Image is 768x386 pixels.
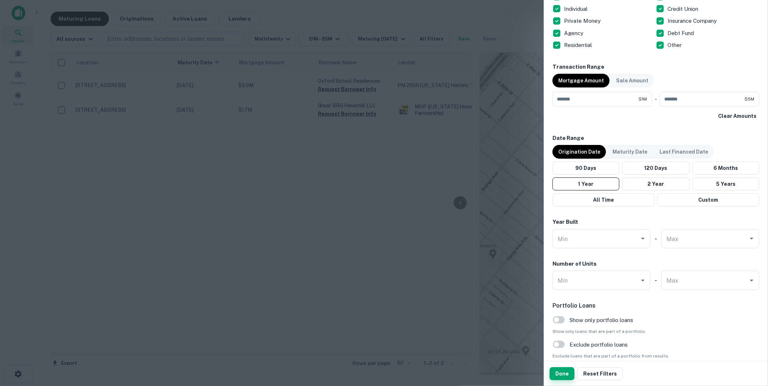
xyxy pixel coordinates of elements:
p: Sale Amount [616,77,648,85]
button: 1 Year [552,177,619,190]
button: All Time [552,193,654,206]
p: Insurance Company [667,17,718,25]
button: Open [638,233,648,244]
h6: Number of Units [552,260,597,268]
h6: Date Range [552,134,759,142]
button: Open [638,275,648,286]
span: Show only portfolio loans [569,316,633,325]
button: Done [550,367,575,380]
p: Mortgage Amount [558,77,604,85]
p: Maturity Date [613,148,647,156]
button: 120 Days [622,162,689,175]
span: Show only loans that are part of a portfolio. [552,328,759,335]
button: 6 Months [692,162,759,175]
h6: Year Built [552,218,578,226]
span: $1M [639,96,647,102]
div: - [655,92,657,106]
h6: Portfolio Loans [552,301,759,310]
button: 5 Years [692,177,759,190]
p: Last Financed Date [660,148,708,156]
button: Clear Amounts [715,110,759,123]
p: Debt Fund [667,29,695,38]
p: Individual [564,5,589,13]
h6: - [655,276,657,284]
h6: - [655,235,657,243]
button: Open [747,233,757,244]
span: Exclude loans that are part of a portfolio from results. [552,353,759,359]
iframe: Chat Widget [732,328,768,363]
p: Private Money [564,17,602,25]
p: Credit Union [667,5,700,13]
span: $5M [744,96,754,102]
p: Other [667,41,683,50]
span: Exclude portfolio loans [569,340,628,349]
h6: Transaction Range [552,63,759,71]
p: Agency [564,29,585,38]
p: Origination Date [558,148,600,156]
button: 2 Year [622,177,689,190]
button: Custom [657,193,759,206]
p: Residential [564,41,593,50]
button: Reset Filters [577,367,623,380]
button: 90 Days [552,162,619,175]
button: Open [747,275,757,286]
